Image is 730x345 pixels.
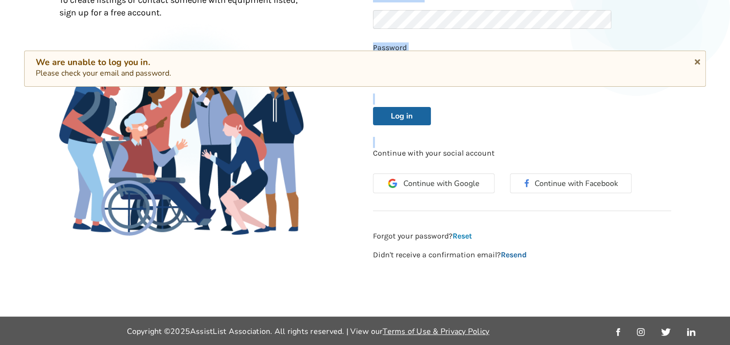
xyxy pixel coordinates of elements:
img: instagram_link [637,328,645,336]
p: Didn't receive a confirmation email? [373,250,671,261]
img: Family Gathering [59,52,304,236]
img: linkedin_link [687,328,695,336]
img: Google Icon [388,179,397,188]
p: Continue with your social account [373,148,671,159]
a: Reset [453,231,472,240]
a: Resend [501,250,527,259]
div: We are unable to log you in. [36,57,694,68]
img: facebook_link [616,328,620,336]
p: Forgot your password? [373,231,671,242]
img: twitter_link [661,328,670,336]
a: Terms of Use & Privacy Policy [383,326,489,337]
div: Please check your email and password. [36,57,694,79]
button: Log in [373,107,431,125]
button: Continue with Facebook [510,173,632,193]
span: Continue with Google [403,180,480,187]
button: Continue with Google [373,173,495,193]
p: Password [373,42,671,53]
